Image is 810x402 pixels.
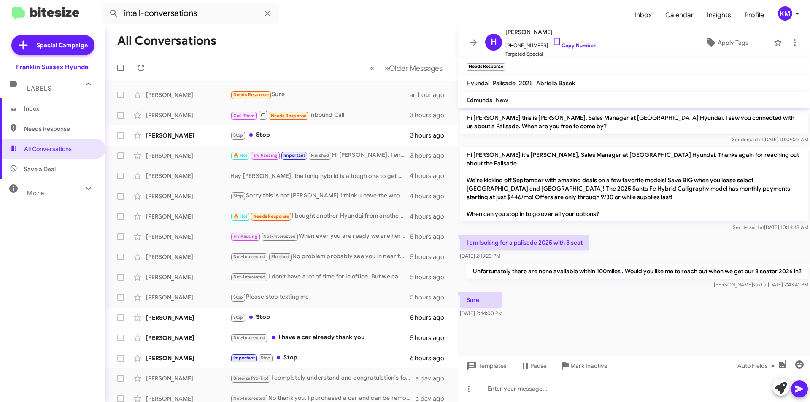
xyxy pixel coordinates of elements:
span: Not-Interested [233,335,266,340]
div: When ever you are ready we are here for you. Heal up glad you are ok [230,232,410,241]
span: Inbox [24,104,96,113]
span: [PERSON_NAME] [DATE] 2:43:41 PM [714,281,808,288]
div: [PERSON_NAME] [146,91,230,99]
span: Stop [233,193,243,199]
span: [DATE] 2:44:00 PM [460,310,502,316]
span: Not-Interested [233,274,266,280]
span: Try Pausing [253,153,278,158]
div: [PERSON_NAME] [146,354,230,362]
p: I am looking for a palisade 2025 with 8 seat [460,235,589,250]
span: [PERSON_NAME] [505,27,596,37]
span: said at [753,281,768,288]
span: Stop [233,315,243,320]
p: Sure [460,292,502,308]
div: I have a car already thank you [230,333,410,343]
button: Next [379,59,448,77]
div: [PERSON_NAME] [146,192,230,200]
span: Bitesize Pro-Tip! [233,375,268,381]
p: Hi [PERSON_NAME] this is [PERSON_NAME], Sales Manager at [GEOGRAPHIC_DATA] Hyundai. I saw you con... [460,110,808,134]
a: Profile [738,3,771,27]
div: [PERSON_NAME] [146,212,230,221]
div: Sorry this is not [PERSON_NAME] I think u have the wrong number [230,191,410,201]
span: 🔥 Hot [233,153,248,158]
span: Needs Response [24,124,96,133]
div: 4 hours ago [410,192,451,200]
button: Apply Tags [683,35,769,50]
span: Finished [311,153,329,158]
div: 5 hours ago [410,273,451,281]
div: [PERSON_NAME] [146,131,230,140]
a: Insights [700,3,738,27]
button: Templates [458,358,513,373]
a: Copy Number [551,42,596,49]
div: I completely understand and congratulation's for your daughter . We can help with the process of ... [230,373,416,383]
div: Franklin Sussex Hyundai [16,63,90,71]
span: Sender [DATE] 10:09:29 AM [732,136,808,143]
span: Palisade [493,79,516,87]
span: New [496,96,508,104]
span: Important [283,153,305,158]
p: Hi [PERSON_NAME] it's [PERSON_NAME], Sales Manager at [GEOGRAPHIC_DATA] Hyundai. Thanks again for... [460,147,808,221]
span: Finished [271,254,290,259]
span: Needs Response [271,113,307,119]
div: [PERSON_NAME] [146,232,230,241]
span: 🔥 Hot [233,213,248,219]
nav: Page navigation example [365,59,448,77]
span: Stop [233,294,243,300]
span: [PHONE_NUMBER] [505,37,596,50]
div: 5 hours ago [410,313,451,322]
h1: All Conversations [117,34,216,48]
span: More [27,189,44,197]
div: I bought another Hyundai from another dealership. [230,211,410,221]
span: Important [233,355,255,361]
span: 2025 [519,79,533,87]
span: H [491,35,497,49]
span: Inbox [628,3,659,27]
div: 5 hours ago [410,232,451,241]
span: Older Messages [389,64,443,73]
input: Search [102,3,279,24]
div: [PERSON_NAME] [146,151,230,160]
span: Mark Inactive [570,358,607,373]
div: KM [778,6,792,21]
small: Needs Response [467,63,505,71]
div: an hour ago [410,91,451,99]
div: Sure [230,90,410,100]
span: All Conversations [24,145,72,153]
div: Inbound Call [230,110,410,120]
div: 5 hours ago [410,253,451,261]
div: [PERSON_NAME] [146,313,230,322]
span: [DATE] 2:13:20 PM [460,253,500,259]
button: Previous [365,59,380,77]
span: Abriella Basek [536,79,575,87]
span: Needs Response [253,213,289,219]
span: Save a Deal [24,165,56,173]
button: Pause [513,358,553,373]
span: Templates [465,358,507,373]
span: Stop [233,132,243,138]
div: [PERSON_NAME] [146,273,230,281]
button: Auto Fields [731,358,785,373]
span: Stop [261,355,271,361]
div: [PERSON_NAME] [146,374,230,383]
div: Please stop texting me. [230,292,410,302]
span: Needs Response [233,92,269,97]
div: 3 hours ago [410,151,451,160]
div: I don't have a lot of time for in office. But we can discuss over chats. Also no leasing as we dr... [230,272,410,282]
div: [PERSON_NAME] [146,172,230,180]
div: 4 hours ago [410,212,451,221]
span: « [370,63,375,73]
span: Not-Interested [233,396,266,401]
div: 6 hours ago [410,354,451,362]
div: 4 hours ago [410,172,451,180]
div: [PERSON_NAME] [146,111,230,119]
span: Hyundai [467,79,489,87]
a: Special Campaign [11,35,94,55]
div: [PERSON_NAME] [146,293,230,302]
span: Try Pausing [233,234,258,239]
button: KM [771,6,801,21]
div: [PERSON_NAME] [146,253,230,261]
span: Auto Fields [737,358,778,373]
span: Sender [DATE] 10:14:48 AM [733,224,808,230]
